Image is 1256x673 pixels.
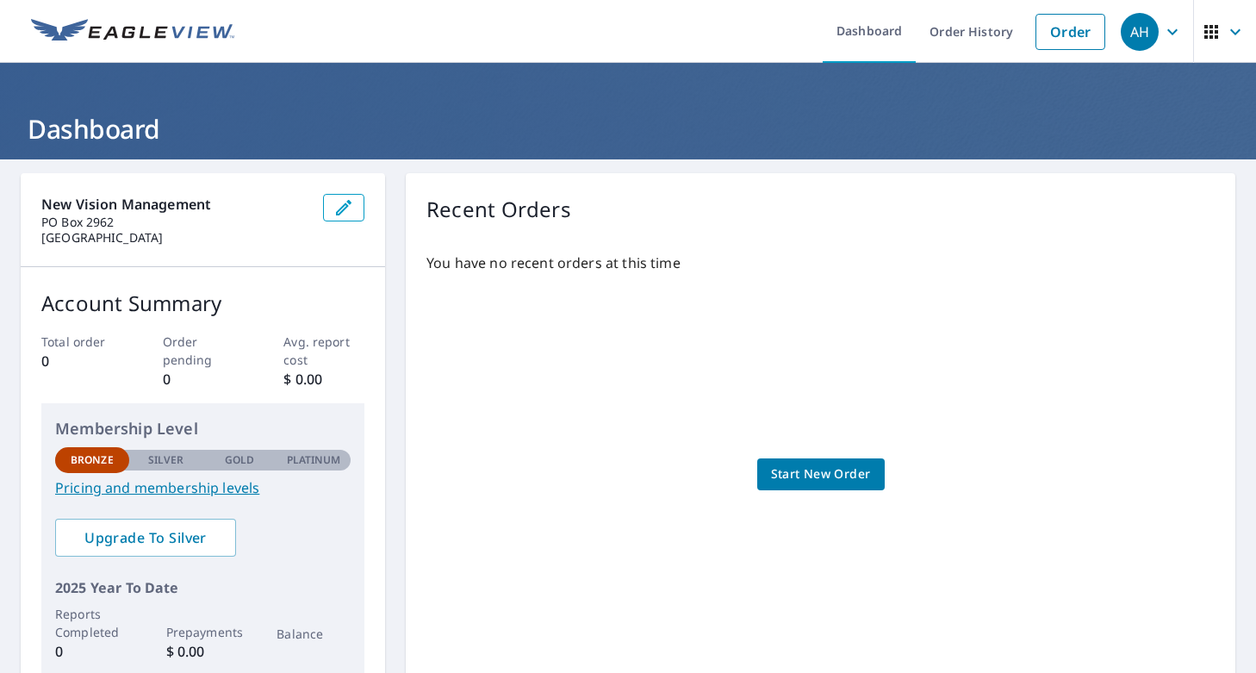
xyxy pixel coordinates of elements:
span: Upgrade To Silver [69,528,222,547]
p: You have no recent orders at this time [426,252,1215,273]
div: AH [1121,13,1159,51]
p: [GEOGRAPHIC_DATA] [41,230,309,246]
p: $ 0.00 [166,641,240,662]
h1: Dashboard [21,111,1235,146]
p: Reports Completed [55,605,129,641]
p: PO Box 2962 [41,215,309,230]
a: Start New Order [757,458,885,490]
p: 2025 Year To Date [55,577,351,598]
p: Platinum [287,452,341,468]
p: Prepayments [166,623,240,641]
a: Upgrade To Silver [55,519,236,557]
p: Bronze [71,452,114,468]
p: 0 [163,369,244,389]
a: Order [1035,14,1105,50]
p: 0 [41,351,122,371]
p: Balance [277,625,351,643]
p: New Vision Management [41,194,309,215]
span: Start New Order [771,464,871,485]
p: Avg. report cost [283,333,364,369]
p: Membership Level [55,417,351,440]
p: $ 0.00 [283,369,364,389]
p: Order pending [163,333,244,369]
p: Total order [41,333,122,351]
p: Recent Orders [426,194,571,225]
p: 0 [55,641,129,662]
p: Gold [225,452,254,468]
img: EV Logo [31,19,234,45]
p: Silver [148,452,184,468]
p: Account Summary [41,288,364,319]
a: Pricing and membership levels [55,477,351,498]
